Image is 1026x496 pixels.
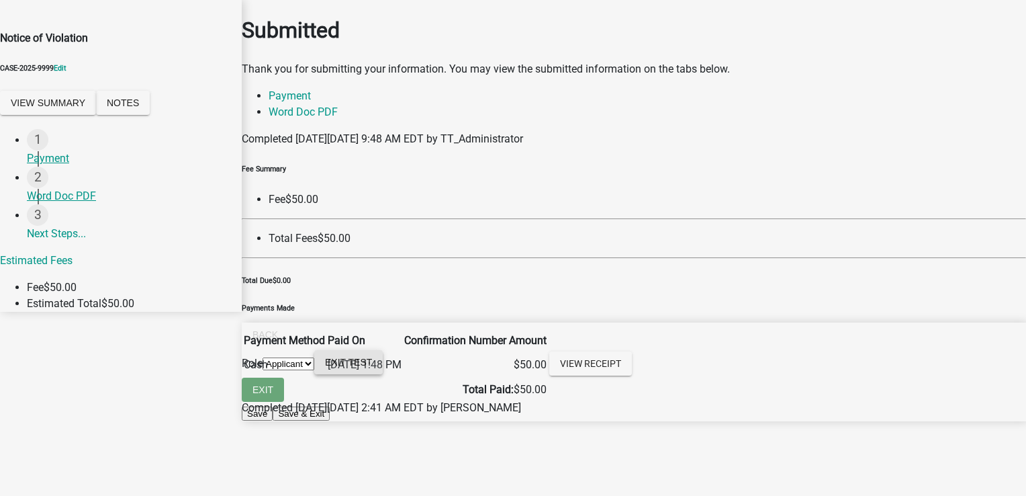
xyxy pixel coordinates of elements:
[27,129,48,151] div: 1
[242,276,1026,286] h6: Total Due
[54,64,66,73] wm-modal-confirm: Edit Application Number
[252,329,278,340] span: Back
[269,89,311,102] a: Payment
[269,231,1026,247] li: Total Fees
[285,193,318,206] span: $50.00
[242,164,1026,175] h6: Fee Summary
[27,297,101,310] span: Estimated Total
[27,204,242,249] a: Next Steps...
[54,64,66,73] a: Edit
[273,276,291,285] span: $0.00
[243,351,326,380] td: Cash
[508,332,547,349] th: Amount
[269,192,1026,208] li: Fee
[242,61,1026,77] div: Thank you for submitting your information. You may view the submitted information on the tabs below.
[325,357,372,368] span: Exit Test
[242,323,289,347] button: Back
[549,352,632,376] a: View receipt
[269,106,338,118] a: Word Doc PDF
[252,384,273,395] span: Exit
[508,351,547,380] td: $50.00
[242,378,284,402] button: Exit
[404,332,507,349] th: Confirmation Number
[318,232,351,245] span: $50.00
[242,303,1026,314] h6: Payments Made
[242,14,1026,46] h1: Submitted
[242,401,521,414] span: Completed [DATE][DATE] 2:41 AM EDT by [PERSON_NAME]
[96,91,150,115] button: Notes
[27,151,231,167] div: Payment
[44,281,77,294] span: $50.00
[243,381,547,399] td: $50.00
[327,332,402,349] th: Paid On
[463,383,514,396] b: Total Paid:
[27,281,44,294] span: Fee
[101,297,134,310] span: $50.00
[27,167,48,188] div: 2
[242,132,523,145] span: Completed [DATE][DATE] 9:48 AM EDT by TT_Administrator
[314,350,383,374] button: Exit Test
[96,97,150,110] wm-modal-confirm: Notes
[27,188,231,204] div: Word Doc PDF
[27,204,48,226] div: 3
